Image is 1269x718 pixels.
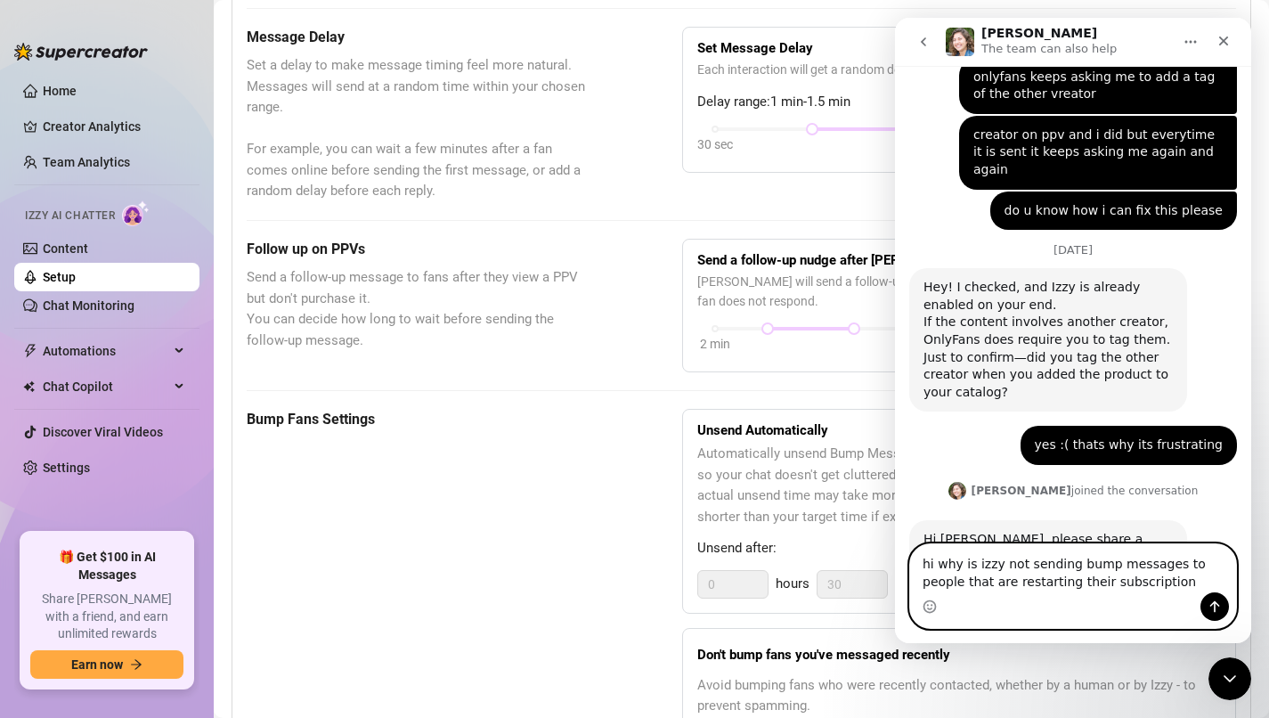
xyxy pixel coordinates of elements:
[895,18,1251,643] iframe: Intercom live chat
[28,582,42,596] button: Emoji picker
[23,380,35,393] img: Chat Copilot
[43,425,163,439] a: Discover Viral Videos
[71,657,123,672] span: Earn now
[43,337,169,365] span: Automations
[697,647,950,663] strong: Don't bump fans you've messaged recently
[700,334,730,354] div: 2 min
[247,239,593,260] h5: Follow up on PPVs
[247,267,593,351] span: Send a follow-up message to fans after they view a PPV but don't purchase it. You can decide how ...
[122,200,150,226] img: AI Chatter
[14,502,342,650] div: Ella says…
[30,591,183,643] span: Share [PERSON_NAME] with a friend, and earn unlimited rewards
[15,526,341,575] textarea: Message…
[43,84,77,98] a: Home
[23,344,37,358] span: thunderbolt
[14,502,292,611] div: Hi [PERSON_NAME], please share a screenshot of the content that was shared without the tag, along...
[43,155,130,169] a: Team Analytics
[28,513,278,600] div: Hi [PERSON_NAME], please share a screenshot of the content that was shared without the tag, along...
[697,92,1221,113] span: Delay range: 1 min - 1.5 min
[14,43,148,61] img: logo-BBDzfeDw.svg
[1208,657,1251,700] iframe: Intercom live chat
[43,112,185,141] a: Creator Analytics
[697,272,1221,311] span: [PERSON_NAME] will send a follow-up message between 5 - 10 min after a PPV is sent and the fan do...
[305,575,334,603] button: Send a message…
[43,298,134,313] a: Chat Monitoring
[43,461,90,475] a: Settings
[697,422,828,438] strong: Unsend Automatically
[247,55,593,202] span: Set a delay to make message timing feel more natural. Messages will send at a random time within ...
[697,40,813,56] strong: Set Message Delay
[697,675,1221,717] span: Avoid bumping fans who were recently contacted, whether by a human or by Izzy - to prevent spamming.
[25,208,115,224] span: Izzy AI Chatter
[776,574,809,595] span: hours
[247,409,593,430] h5: Bump Fans Settings
[43,270,76,284] a: Setup
[247,27,593,48] h5: Message Delay
[30,549,183,583] span: 🎁 Get $100 in AI Messages
[697,444,1182,527] span: Automatically unsend Bump Messages if the fan doesn't reply within a set time, so your chat doesn...
[697,252,1053,268] strong: Send a follow-up nudge after [PERSON_NAME] sends a PPV
[697,538,1221,559] span: Unsend after:
[130,658,142,671] span: arrow-right
[697,60,1221,79] span: Each interaction will get a random delay from the range below.
[30,650,183,679] button: Earn nowarrow-right
[43,372,169,401] span: Chat Copilot
[43,241,88,256] a: Content
[697,135,733,154] div: 30 sec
